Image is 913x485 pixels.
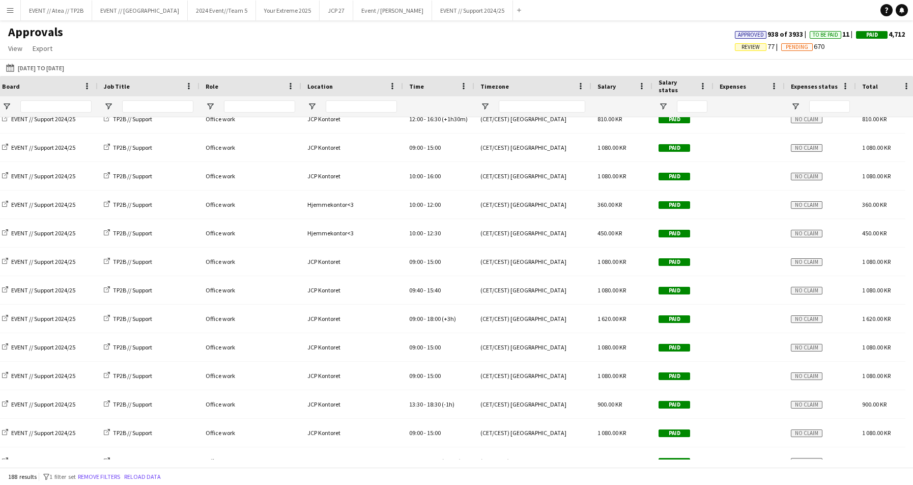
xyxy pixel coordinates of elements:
[11,400,75,408] span: EVENT // Support 2024/25
[427,201,441,208] span: 12:00
[409,372,423,380] span: 09:00
[597,115,622,123] span: 810.00 KR
[104,429,152,437] a: TP2B // Support
[862,343,891,351] span: 1 080.00 KR
[442,115,468,123] span: (+1h30m)
[659,116,690,123] span: Paid
[104,372,152,380] a: TP2B // Support
[49,473,76,480] span: 1 filter set
[791,315,822,323] span: No claim
[307,102,317,111] button: Open Filter Menu
[8,44,22,53] span: View
[810,30,856,39] span: 11
[113,315,152,322] span: TP2B // Support
[427,172,441,180] span: 16:00
[791,102,800,111] button: Open Filter Menu
[597,400,622,408] span: 900.00 KR
[597,343,626,351] span: 1 080.00 KR
[113,286,152,294] span: TP2B // Support
[862,115,887,123] span: 810.00 KR
[113,429,152,437] span: TP2B // Support
[409,115,423,123] span: 12:00
[301,162,403,190] div: JCP Kontoret
[326,100,397,113] input: Location Filter Input
[113,343,152,351] span: TP2B // Support
[424,286,426,294] span: -
[424,315,426,322] span: -
[104,172,152,180] a: TP2B // Support
[301,105,403,133] div: JCP Kontoret
[409,457,423,465] span: 12:30
[659,230,690,237] span: Paid
[809,100,850,113] input: Expenses status Filter Input
[791,83,838,90] span: Expenses status
[409,83,424,90] span: Time
[113,372,152,380] span: TP2B // Support
[781,42,824,51] span: 670
[720,83,746,90] span: Expenses
[256,1,320,20] button: Your Extreme 2025
[442,315,456,322] span: (+3h)
[224,100,295,113] input: Role Filter Input
[104,315,152,322] a: TP2B // Support
[659,458,690,466] span: Paid
[480,102,490,111] button: Open Filter Menu
[2,115,75,123] a: EVENT // Support 2024/25
[2,102,11,111] button: Open Filter Menu
[199,133,301,161] div: Office work
[424,229,426,237] span: -
[409,229,423,237] span: 10:00
[659,78,695,94] span: Salary status
[432,1,513,20] button: EVENT // Support 2024/25
[474,362,591,390] div: (CET/CEST) [GEOGRAPHIC_DATA]
[199,219,301,247] div: Office work
[862,229,887,237] span: 450.00 KR
[862,144,891,151] span: 1 080.00 KR
[659,401,690,409] span: Paid
[11,172,75,180] span: EVENT // Support 2024/25
[104,115,152,123] a: TP2B // Support
[409,144,423,151] span: 09:00
[113,144,152,151] span: TP2B // Support
[409,201,423,208] span: 10:00
[424,372,426,380] span: -
[862,201,887,208] span: 360.00 KR
[862,457,891,465] span: 1 170.00 KR
[199,162,301,190] div: Office work
[862,83,878,90] span: Total
[597,286,626,294] span: 1 080.00 KR
[427,372,441,380] span: 15:00
[791,144,822,152] span: No claim
[113,400,152,408] span: TP2B // Support
[791,201,822,209] span: No claim
[659,287,690,294] span: Paid
[791,230,822,237] span: No claim
[659,173,690,180] span: Paid
[301,276,403,304] div: JCP Kontoret
[791,287,822,294] span: No claim
[474,447,591,475] div: (CET/CEST) [GEOGRAPHIC_DATA]
[659,372,690,380] span: Paid
[113,457,152,465] span: TP2B // Support
[427,144,441,151] span: 15:00
[28,42,56,55] a: Export
[474,390,591,418] div: (CET/CEST) [GEOGRAPHIC_DATA]
[11,144,75,151] span: EVENT // Support 2024/25
[301,133,403,161] div: JCP Kontoret
[199,191,301,219] div: Office work
[104,400,152,408] a: TP2B // Support
[2,429,75,437] a: EVENT // Support 2024/25
[104,258,152,265] a: TP2B // Support
[791,401,822,409] span: No claim
[104,229,152,237] a: TP2B // Support
[199,276,301,304] div: Office work
[33,44,52,53] span: Export
[104,144,152,151] a: TP2B // Support
[199,105,301,133] div: Office work
[659,258,690,266] span: Paid
[4,42,26,55] a: View
[427,286,441,294] span: 15:40
[659,144,690,152] span: Paid
[791,173,822,180] span: No claim
[409,429,423,437] span: 09:00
